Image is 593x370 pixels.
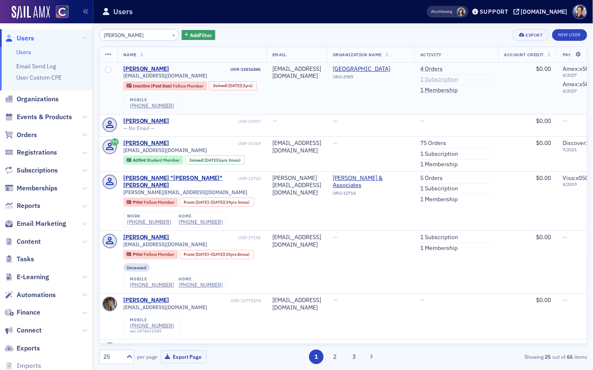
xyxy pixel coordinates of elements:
[272,342,321,357] div: [EMAIL_ADDRESS][DOMAIN_NAME]
[563,342,567,350] span: —
[328,350,342,364] button: 2
[333,342,337,350] span: —
[123,147,207,153] span: [EMAIL_ADDRESS][DOMAIN_NAME]
[5,95,59,104] a: Organizations
[17,237,41,246] span: Content
[420,185,458,192] a: 1 Subscription
[123,250,178,259] div: Prior: Prior: Fellow Member
[133,199,144,205] span: Prior
[521,8,568,15] div: [DOMAIN_NAME]
[5,326,42,335] a: Connect
[196,200,250,205] div: – (39yrs 3mos)
[144,199,174,205] span: Fellow Member
[333,117,337,125] span: —
[196,251,209,257] span: [DATE]
[536,296,551,304] span: $0.00
[179,197,254,207] div: From: 1979-08-10 00:00:00
[171,141,261,146] div: USR-30369
[5,308,40,317] a: Finance
[333,233,337,241] span: —
[536,139,551,147] span: $0.00
[17,166,58,175] span: Subscriptions
[130,322,174,329] div: [PHONE_NUMBER]
[238,176,261,181] div: USR-12720
[5,34,34,43] a: Users
[347,350,361,364] button: 3
[333,52,382,57] span: Organization Name
[127,252,174,257] a: Prior Fellow Member
[123,197,178,207] div: Prior: Prior: Fellow Member
[563,296,567,304] span: —
[333,175,409,189] a: [PERSON_NAME] & Associates
[536,233,551,241] span: $0.00
[160,350,207,363] button: Export Page
[272,297,321,311] div: [EMAIL_ADDRESS][DOMAIN_NAME]
[563,174,592,182] span: Visa : x0508
[182,30,216,40] button: AddFilter
[123,65,169,73] a: [PERSON_NAME]
[272,65,321,80] div: [EMAIL_ADDRESS][DOMAIN_NAME]
[123,234,169,241] a: [PERSON_NAME]
[12,6,50,19] img: SailAMX
[179,282,223,288] a: [PHONE_NUMBER]
[123,241,207,247] span: [EMAIL_ADDRESS][DOMAIN_NAME]
[17,308,40,317] span: Finance
[563,117,567,125] span: —
[17,272,49,282] span: E-Learning
[130,317,174,322] div: mobile
[171,119,261,124] div: USR-10957
[420,140,446,147] a: 75 Orders
[420,117,425,125] span: —
[420,342,425,350] span: —
[333,190,409,199] div: ORG-12714
[204,157,217,163] span: [DATE]
[123,140,169,147] a: [PERSON_NAME]
[17,255,34,264] span: Tasks
[420,196,458,203] a: 1 Membership
[137,353,157,360] label: per page
[480,8,508,15] div: Support
[272,117,277,125] span: —
[103,352,122,361] div: 25
[504,52,544,57] span: Account Credit
[5,344,40,353] a: Exports
[123,189,248,195] span: [PERSON_NAME][EMAIL_ADDRESS][DOMAIN_NAME]
[123,72,207,79] span: [EMAIL_ADDRESS][DOMAIN_NAME]
[309,350,324,364] button: 1
[184,200,196,205] span: From :
[133,83,173,89] span: Inactive (Past Due)
[147,157,180,163] span: Student Member
[457,7,466,16] span: Stacy Svendsen
[420,65,443,73] a: 4 Orders
[130,282,174,288] a: [PHONE_NUMBER]
[420,234,458,241] a: 1 Subscription
[196,252,250,257] div: – (35yrs 8mos)
[333,139,337,147] span: —
[196,199,209,205] span: [DATE]
[5,148,57,157] a: Registrations
[17,290,56,300] span: Automations
[50,5,69,20] a: View Homepage
[123,52,137,57] span: Name
[127,83,203,88] a: Inactive (Past Due) Fellow Member
[211,251,224,257] span: [DATE]
[211,199,224,205] span: [DATE]
[333,74,409,82] div: ORG-2989
[17,148,57,157] span: Registrations
[179,214,223,219] div: home
[16,74,62,81] a: User Custom CPE
[431,9,439,14] div: Also
[179,219,223,225] div: [PHONE_NUMBER]
[5,237,41,246] a: Content
[17,326,42,335] span: Connect
[171,235,261,240] div: USR-27192
[173,83,204,89] span: Fellow Member
[130,102,174,109] a: [PHONE_NUMBER]
[17,130,37,140] span: Orders
[5,130,37,140] a: Orders
[127,219,171,225] div: [PHONE_NUMBER]
[430,353,587,360] div: Showing out of items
